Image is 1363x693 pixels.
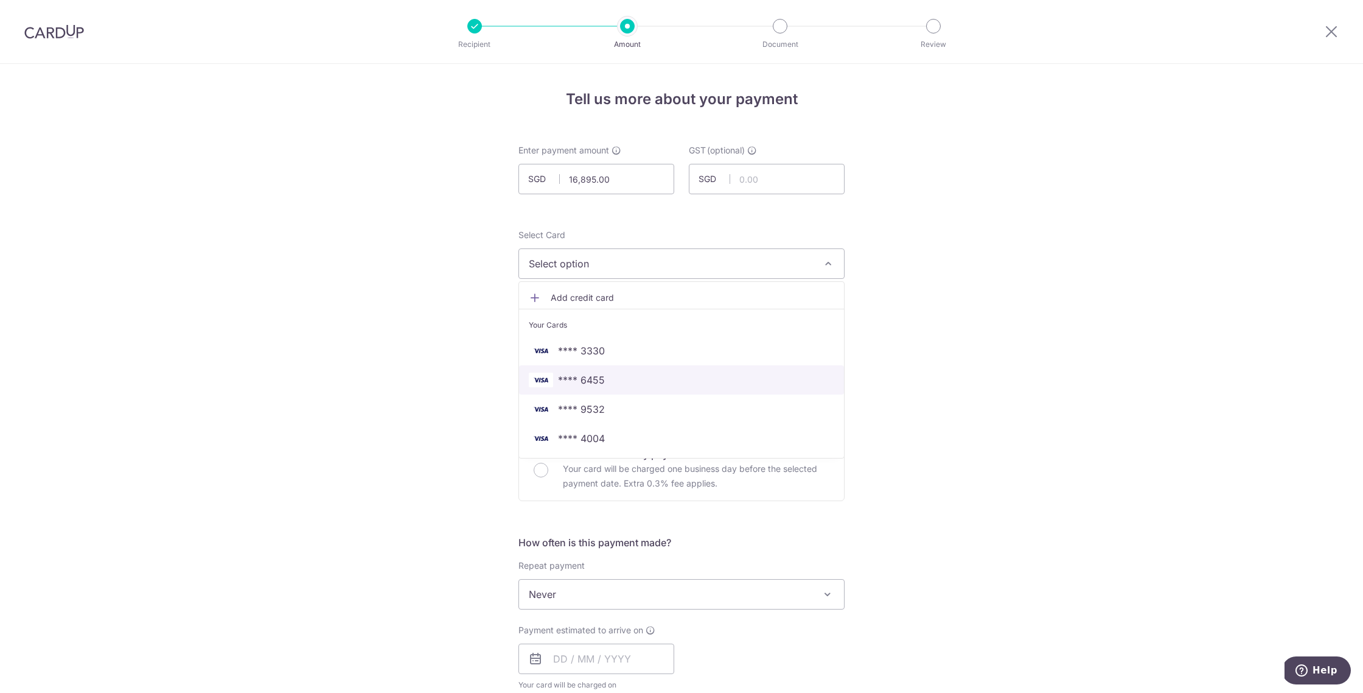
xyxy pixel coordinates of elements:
span: Payment estimated to arrive on [518,624,643,636]
input: 0.00 [518,164,674,194]
img: CardUp [24,24,84,39]
p: Recipient [430,38,520,51]
span: Never [519,580,844,609]
p: Review [888,38,978,51]
input: DD / MM / YYYY [518,644,674,674]
img: VISA [529,431,553,446]
label: Repeat payment [518,560,585,572]
span: Your Cards [529,319,567,331]
span: Never [518,579,845,610]
img: VISA [529,343,553,358]
span: (optional) [707,144,745,157]
span: Select option [529,256,812,271]
span: GST [689,144,706,157]
p: Your card will be charged one business day before the selected payment date. Extra 0.3% fee applies. [563,462,829,491]
input: 0.00 [689,164,845,194]
span: Your card will be charged on [518,679,674,691]
span: SGD [528,173,560,185]
h5: How often is this payment made? [518,535,845,550]
a: Add credit card [519,287,844,309]
span: Enter payment amount [518,144,609,157]
p: Document [735,38,825,51]
span: SGD [699,173,730,185]
p: Amount [582,38,672,51]
span: Add credit card [551,292,834,304]
h4: Tell us more about your payment [518,88,845,110]
span: translation missing: en.payables.payment_networks.credit_card.summary.labels.select_card [518,230,565,240]
img: VISA [529,402,553,417]
ul: Select option [518,281,845,459]
img: VISA [529,373,553,387]
iframe: Opens a widget where you can find more information [1285,656,1351,687]
button: Select option [518,248,845,279]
